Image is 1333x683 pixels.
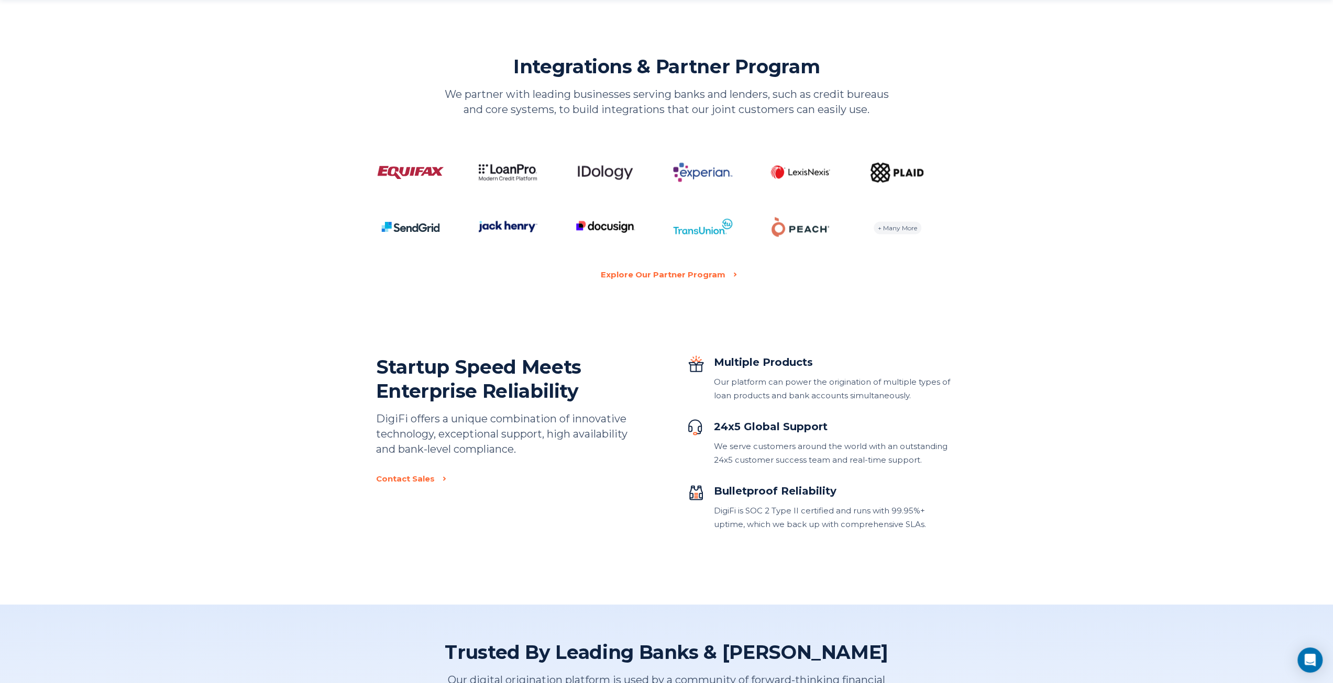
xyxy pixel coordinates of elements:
p: DigiFi offers a unique combination of innovative technology, exceptional support, high availabili... [376,411,630,457]
p: We partner with leading businesses serving banks and lenders, such as credit bureaus and core sys... [439,87,895,117]
a: Explore Our Partner Program [601,268,733,282]
h2: Integrations & Partner Program [513,54,820,79]
div: 24x5 Global Support [714,419,957,434]
div: DigiFi is SOC 2 Type II certified and runs with 99.95%+ uptime, which we back up with comprehensi... [714,504,957,531]
div: Explore Our Partner Program [601,268,725,282]
h2: Trusted By Leading Banks & [PERSON_NAME] [439,640,895,664]
div: We serve customers around the world with an outstanding 24x5 customer success team and real-time ... [714,440,957,467]
a: Contact Sales [376,474,442,484]
div: Open Intercom Messenger [1297,647,1323,673]
div: Multiple Products [714,355,957,370]
div: Our platform can power the origination of multiple types of loan products and bank accounts simul... [714,375,957,402]
div: Bulletproof Reliability [714,484,957,499]
h2: Startup Speed Meets Enterprise Reliability [376,355,630,403]
div: + Many More [874,222,921,234]
div: Contact Sales [376,474,435,484]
